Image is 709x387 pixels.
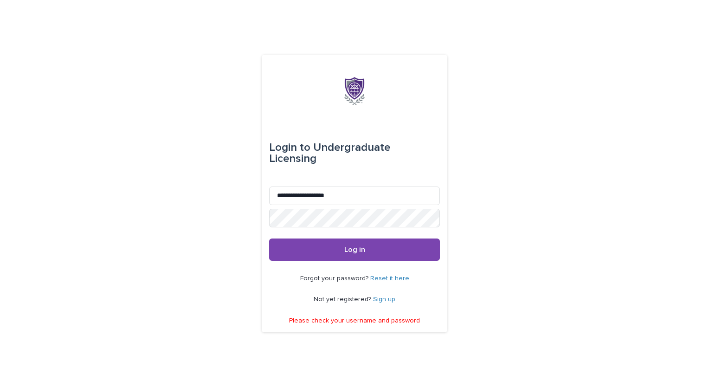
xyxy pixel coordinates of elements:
[269,239,440,261] button: Log in
[373,296,395,303] a: Sign up
[344,246,365,253] span: Log in
[370,275,409,282] a: Reset it here
[314,296,373,303] span: Not yet registered?
[269,135,440,172] div: Undergraduate Licensing
[344,77,365,105] img: x6gApCqSSRW4kcS938hP
[300,275,370,282] span: Forgot your password?
[289,317,420,325] p: Please check your username and password
[269,142,310,153] span: Login to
